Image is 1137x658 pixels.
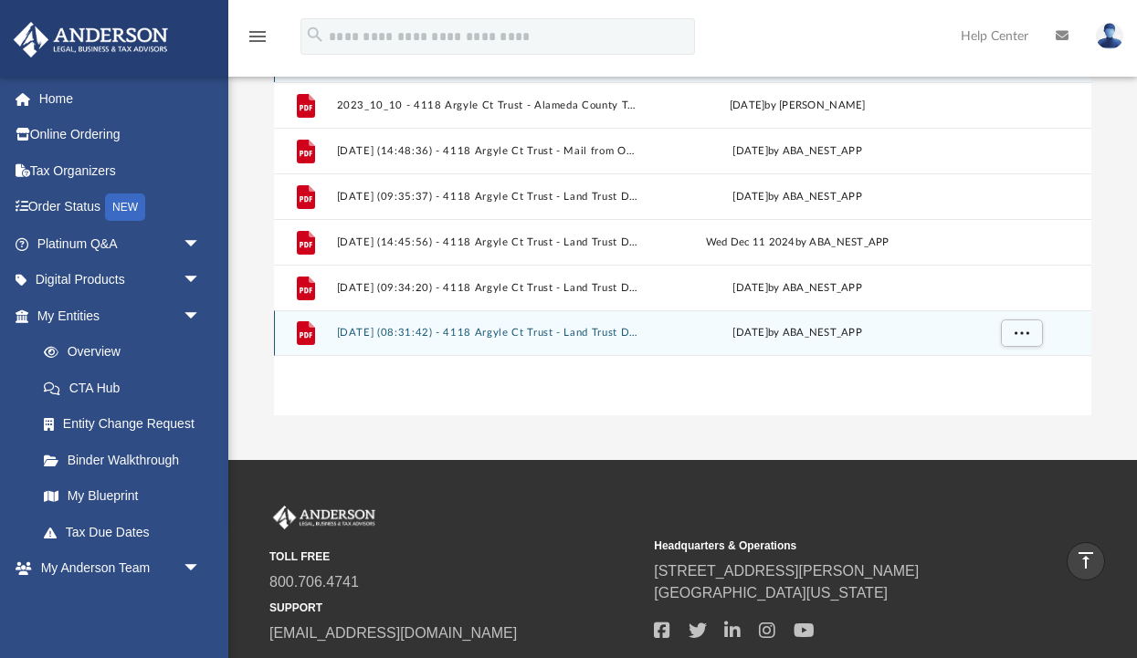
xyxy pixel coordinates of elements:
div: NEW [105,193,145,221]
a: Entity Change Request [26,406,228,443]
div: [DATE] by [PERSON_NAME] [647,98,949,114]
div: [DATE] by ABA_NEST_APP [647,280,949,297]
a: Home [13,80,228,117]
span: arrow_drop_down [183,298,219,335]
a: Platinum Q&Aarrow_drop_down [13,225,228,262]
a: My Anderson Team [26,586,210,622]
a: Tax Organizers [13,152,228,189]
img: Anderson Advisors Platinum Portal [8,22,174,57]
i: menu [247,26,268,47]
a: Tax Due Dates [26,514,228,550]
button: [DATE] (08:31:42) - 4118 Argyle Ct Trust - Land Trust Documents from M5 Financial Inc..pdf [336,328,638,339]
a: My Blueprint [26,478,219,515]
button: More options [1000,320,1042,348]
a: Order StatusNEW [13,189,228,226]
small: Headquarters & Operations [654,538,1026,554]
small: SUPPORT [269,600,641,616]
div: [DATE] by ABA_NEST_APP [647,143,949,160]
img: Anderson Advisors Platinum Portal [269,506,379,529]
button: [DATE] (14:45:56) - 4118 Argyle Ct Trust - Land Trust Documents from AdvantageFirst Lending Inc..pdf [336,236,638,248]
button: [DATE] (09:34:20) - 4118 Argyle Ct Trust - Land Trust Documents from [PERSON_NAME][GEOGRAPHIC_DAT... [336,282,638,294]
img: User Pic [1096,23,1123,49]
a: [EMAIL_ADDRESS][DOMAIN_NAME] [269,625,517,641]
a: vertical_align_top [1067,542,1105,580]
span: arrow_drop_down [183,225,219,263]
a: Overview [26,334,228,371]
a: CTA Hub [26,370,228,406]
span: arrow_drop_down [183,550,219,588]
button: 2023_10_10 - 4118 Argyle Ct Trust - Alameda County Treasurer.pdf [336,99,638,111]
a: My Anderson Teamarrow_drop_down [13,550,219,587]
div: [DATE] by ABA_NEST_APP [647,189,949,205]
a: Online Ordering [13,117,228,153]
button: [DATE] (09:35:37) - 4118 Argyle Ct Trust - Land Trust Documents from [PERSON_NAME].pdf [336,191,638,203]
a: Digital Productsarrow_drop_down [13,262,228,298]
a: Binder Walkthrough [26,442,228,478]
span: arrow_drop_down [183,262,219,299]
a: [STREET_ADDRESS][PERSON_NAME] [654,563,919,579]
div: [DATE] by ABA_NEST_APP [647,326,949,342]
i: vertical_align_top [1075,549,1097,571]
a: My Entitiesarrow_drop_down [13,298,228,334]
a: menu [247,35,268,47]
i: search [305,25,325,45]
small: TOLL FREE [269,548,641,565]
div: grid [274,37,1092,415]
div: Wed Dec 11 2024 by ABA_NEST_APP [647,235,949,251]
a: 800.706.4741 [269,574,359,590]
button: [DATE] (14:48:36) - 4118 Argyle Ct Trust - Mail from OFFICE OF ASSESSOR COUNTY OF [GEOGRAPHIC_DAT... [336,145,638,157]
a: [GEOGRAPHIC_DATA][US_STATE] [654,585,888,601]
